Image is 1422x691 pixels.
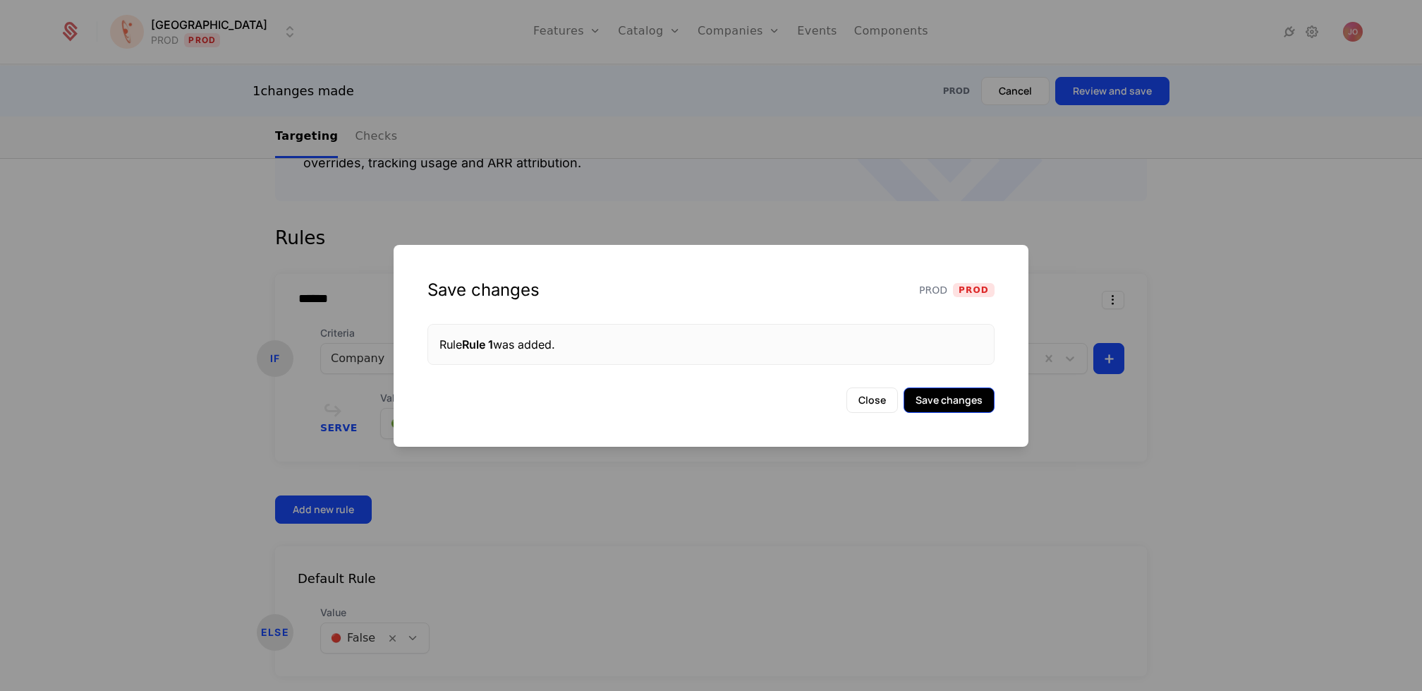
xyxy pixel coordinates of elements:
[953,283,995,297] span: Prod
[439,336,983,353] div: Rule was added.
[846,387,898,413] button: Close
[904,387,995,413] button: Save changes
[919,283,947,297] span: PROD
[462,337,493,351] span: Rule 1
[427,279,540,301] div: Save changes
